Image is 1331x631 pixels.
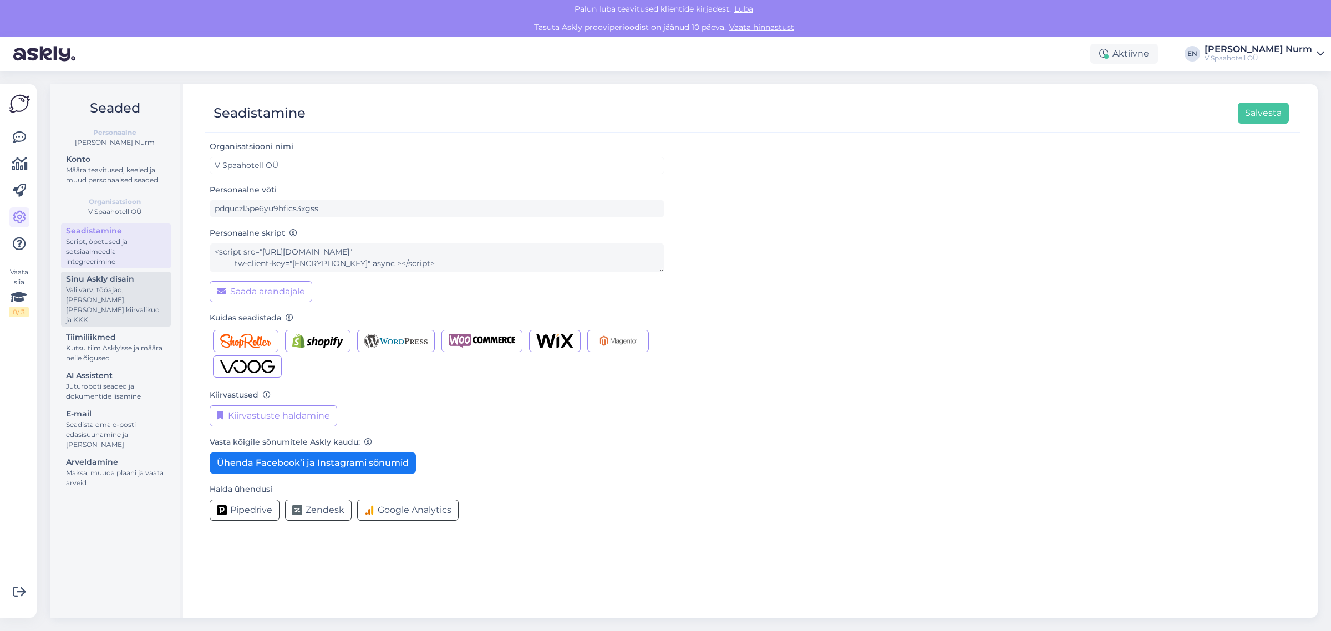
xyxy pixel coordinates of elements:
button: Ühenda Facebook’i ja Instagrami sõnumid [210,452,416,474]
div: V Spaahotell OÜ [1205,54,1312,63]
img: Shopify [292,334,343,348]
label: Personaalne skript [210,227,297,239]
b: Personaalne [93,128,136,138]
div: EN [1185,46,1200,62]
a: Sinu Askly disainVali värv, tööajad, [PERSON_NAME], [PERSON_NAME] kiirvalikud ja KKK [61,272,171,327]
span: Pipedrive [230,503,272,517]
div: Arveldamine [66,456,166,468]
div: Sinu Askly disain [66,273,166,285]
div: E-mail [66,408,166,420]
button: Google Analytics [357,500,459,521]
label: Organisatsiooni nimi [210,141,298,152]
a: AI AssistentJuturoboti seaded ja dokumentide lisamine [61,368,171,403]
b: Organisatsioon [89,197,141,207]
img: Shoproller [220,334,271,348]
img: Zendesk [292,505,302,515]
label: Vasta kõigile sõnumitele Askly kaudu: [210,436,372,448]
span: Google Analytics [378,503,451,517]
div: Maksa, muuda plaani ja vaata arveid [66,468,166,488]
span: Luba [731,4,756,14]
div: Konto [66,154,166,165]
label: Kuidas seadistada [210,312,293,324]
img: Google Analytics [364,505,374,515]
input: ABC Corporation [210,157,664,174]
div: Juturoboti seaded ja dokumentide lisamine [66,381,166,401]
a: KontoMäära teavitused, keeled ja muud personaalsed seaded [61,152,171,187]
div: [PERSON_NAME] Nurm [59,138,171,147]
div: 0 / 3 [9,307,29,317]
img: Askly Logo [9,93,30,114]
div: Seadistamine [66,225,166,237]
div: Vaata siia [9,267,29,317]
div: AI Assistent [66,370,166,381]
h2: Seaded [59,98,171,119]
button: Salvesta [1238,103,1289,124]
button: Pipedrive [210,500,280,521]
img: Wordpress [364,334,428,348]
img: Woocommerce [449,334,515,348]
img: Pipedrive [217,505,227,515]
img: Magento [595,334,642,348]
a: SeadistamineScript, õpetused ja sotsiaalmeedia integreerimine [61,223,171,268]
img: Voog [220,359,275,374]
div: Seadistamine [214,103,306,124]
div: Aktiivne [1090,44,1158,64]
button: Saada arendajale [210,281,312,302]
div: Kutsu tiim Askly'sse ja määra neile õigused [66,343,166,363]
div: [PERSON_NAME] Nurm [1205,45,1312,54]
a: E-mailSeadista oma e-posti edasisuunamine ja [PERSON_NAME] [61,406,171,451]
a: ArveldamineMaksa, muuda plaani ja vaata arveid [61,455,171,490]
div: Seadista oma e-posti edasisuunamine ja [PERSON_NAME] [66,420,166,450]
span: Zendesk [306,503,344,517]
label: Halda ühendusi [210,484,272,495]
label: Personaalne võti [210,184,277,196]
textarea: <script src="[URL][DOMAIN_NAME]" tw-client-key="[ENCRYPTION_KEY]" async ></script> [210,243,664,272]
a: Vaata hinnastust [726,22,797,32]
div: Määra teavitused, keeled ja muud personaalsed seaded [66,165,166,185]
a: [PERSON_NAME] NurmV Spaahotell OÜ [1205,45,1324,63]
a: TiimiliikmedKutsu tiim Askly'sse ja määra neile õigused [61,330,171,365]
label: Kiirvastused [210,389,271,401]
div: Vali värv, tööajad, [PERSON_NAME], [PERSON_NAME] kiirvalikud ja KKK [66,285,166,325]
div: Script, õpetused ja sotsiaalmeedia integreerimine [66,237,166,267]
button: Kiirvastuste haldamine [210,405,337,426]
button: Zendesk [285,500,352,521]
div: Tiimiliikmed [66,332,166,343]
div: V Spaahotell OÜ [59,207,171,217]
img: Wix [536,334,573,348]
